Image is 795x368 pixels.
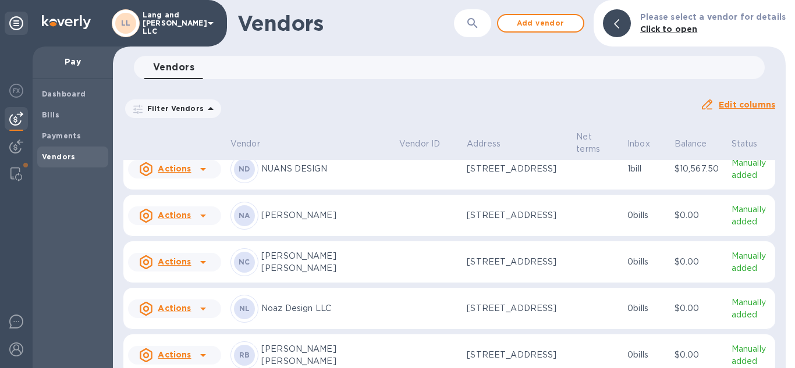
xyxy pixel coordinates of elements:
p: Vendor ID [399,138,440,150]
u: Actions [158,210,191,220]
u: Actions [158,257,191,266]
p: [PERSON_NAME] [PERSON_NAME] [261,343,390,367]
h1: Vendors [237,11,454,35]
p: [PERSON_NAME] [261,209,390,221]
p: Status [732,138,758,150]
p: $10,567.50 [675,163,722,175]
u: Edit columns [719,100,775,109]
button: Add vendor [497,14,584,33]
span: Address [467,138,516,150]
p: Address [467,138,501,150]
p: $0.00 [675,209,722,221]
p: Manually added [732,296,771,321]
p: Manually added [732,343,771,367]
p: 1 bill [627,163,665,175]
p: Lang and [PERSON_NAME] LLC [143,11,201,35]
img: Foreign exchange [9,84,23,98]
b: LL [121,19,131,27]
p: 0 bills [627,256,665,268]
span: Vendors [153,59,194,76]
b: Dashboard [42,90,86,98]
b: NC [239,258,250,266]
u: Actions [158,350,191,359]
p: Vendor [230,138,260,150]
u: Actions [158,164,191,173]
b: RB [239,351,250,359]
span: Add vendor [507,16,574,30]
p: Balance [675,138,707,150]
p: [STREET_ADDRESS] [467,163,567,175]
span: Vendor ID [399,138,455,150]
u: Actions [158,303,191,313]
p: Net terms [576,131,603,155]
p: Manually added [732,157,771,181]
b: Payments [42,131,81,140]
p: $0.00 [675,256,722,268]
b: Click to open [640,24,698,34]
p: [STREET_ADDRESS] [467,256,567,268]
p: 0 bills [627,349,665,361]
p: Noaz Design LLC [261,302,390,315]
p: $0.00 [675,349,722,361]
b: Please select a vendor for details [640,12,786,22]
span: Vendor [230,138,275,150]
b: NL [239,304,250,313]
p: Pay [42,56,104,67]
b: Bills [42,110,59,119]
p: Filter Vendors [143,103,204,113]
b: Vendors [42,152,76,161]
p: [STREET_ADDRESS] [467,302,567,315]
p: NUANS DESIGN [261,163,390,175]
p: Manually added [732,203,771,228]
p: [PERSON_NAME] [PERSON_NAME] [261,250,390,274]
p: Manually added [732,250,771,274]
span: Net terms [576,131,618,155]
p: [STREET_ADDRESS] [467,209,567,221]
img: Logo [42,15,91,29]
b: ND [239,165,250,173]
p: 0 bills [627,302,665,315]
p: $0.00 [675,302,722,315]
p: Inbox [627,138,650,150]
span: Balance [675,138,722,150]
p: [STREET_ADDRESS] [467,349,567,361]
p: 0 bills [627,209,665,221]
b: NA [239,211,250,220]
span: Inbox [627,138,665,150]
